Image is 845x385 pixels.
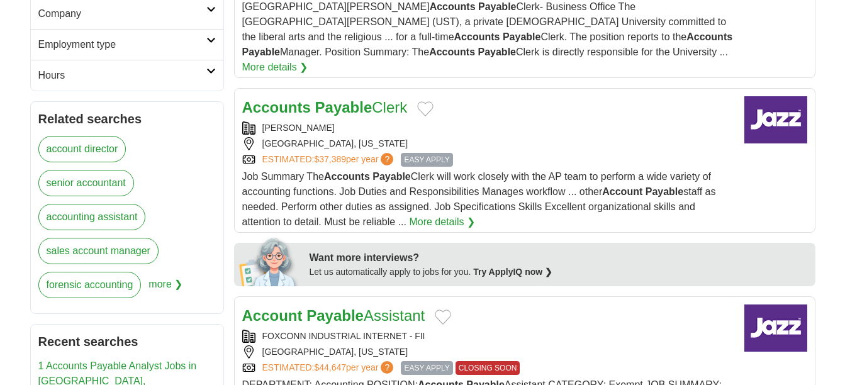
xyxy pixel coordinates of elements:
[38,204,146,230] a: accounting assistant
[31,60,223,91] a: Hours
[409,215,475,230] a: More details ❯
[242,47,280,57] strong: Payable
[381,153,393,165] span: ?
[38,109,216,128] h2: Related searches
[429,47,475,57] strong: Accounts
[38,170,134,196] a: senior accountant
[744,304,807,352] img: Company logo
[242,60,308,75] a: More details ❯
[324,171,370,182] strong: Accounts
[38,238,159,264] a: sales account manager
[381,361,393,374] span: ?
[646,186,683,197] strong: Payable
[242,99,408,116] a: Accounts PayableClerk
[401,153,452,167] span: EASY APPLY
[454,31,500,42] strong: Accounts
[242,1,733,57] span: [GEOGRAPHIC_DATA][PERSON_NAME] Clerk- Business Office The [GEOGRAPHIC_DATA][PERSON_NAME] (UST), a...
[38,332,216,351] h2: Recent searches
[310,265,808,279] div: Let us automatically apply to jobs for you.
[31,29,223,60] a: Employment type
[315,99,372,116] strong: Payable
[435,310,451,325] button: Add to favorite jobs
[38,6,206,21] h2: Company
[38,37,206,52] h2: Employment type
[478,47,516,57] strong: Payable
[417,101,434,116] button: Add to favorite jobs
[478,1,516,12] strong: Payable
[686,31,732,42] strong: Accounts
[314,362,346,372] span: $44,647
[401,361,452,375] span: EASY APPLY
[38,136,126,162] a: account director
[38,68,206,83] h2: Hours
[310,250,808,265] div: Want more interviews?
[262,153,396,167] a: ESTIMATED:$37,389per year?
[239,236,300,286] img: apply-iq-scientist.png
[503,31,540,42] strong: Payable
[314,154,346,164] span: $37,389
[602,186,642,197] strong: Account
[242,345,734,359] div: [GEOGRAPHIC_DATA], [US_STATE]
[242,121,734,135] div: [PERSON_NAME]
[262,361,396,375] a: ESTIMATED:$44,647per year?
[148,272,182,306] span: more ❯
[744,96,807,143] img: Company logo
[430,1,476,12] strong: Accounts
[242,307,303,324] strong: Account
[242,330,734,343] div: FOXCONN INDUSTRIAL INTERNET - FII
[242,99,311,116] strong: Accounts
[473,267,552,277] a: Try ApplyIQ now ❯
[242,307,425,324] a: Account PayableAssistant
[242,171,716,227] span: Job Summary The Clerk will work closely with the AP team to perform a wide variety of accounting ...
[306,307,364,324] strong: Payable
[372,171,410,182] strong: Payable
[456,361,520,375] span: CLOSING SOON
[38,272,142,298] a: forensic accounting
[242,137,734,150] div: [GEOGRAPHIC_DATA], [US_STATE]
